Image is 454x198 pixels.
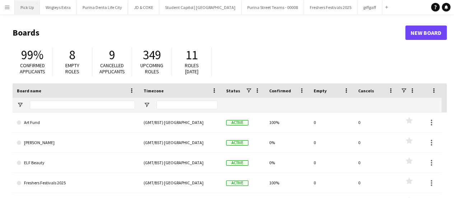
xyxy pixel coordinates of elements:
[128,0,159,14] button: JD & COKE
[304,0,357,14] button: Freshers Festivals 2025
[354,153,398,172] div: 0
[21,47,43,63] span: 99%
[109,47,115,63] span: 9
[30,101,135,109] input: Board name Filter Input
[314,88,327,93] span: Empty
[354,112,398,132] div: 0
[99,62,125,75] span: Cancelled applicants
[17,153,135,173] a: ELF Beauty
[269,88,291,93] span: Confirmed
[20,62,45,75] span: Confirmed applicants
[354,173,398,193] div: 0
[17,88,41,93] span: Board name
[139,133,222,152] div: (GMT/BST) [GEOGRAPHIC_DATA]
[77,0,128,14] button: Purina Denta Life City
[265,153,309,172] div: 0%
[309,133,354,152] div: 0
[354,133,398,152] div: 0
[13,27,405,38] h1: Boards
[140,62,163,75] span: Upcoming roles
[17,102,23,108] button: Open Filter Menu
[185,62,199,75] span: Roles [DATE]
[144,102,150,108] button: Open Filter Menu
[156,101,217,109] input: Timezone Filter Input
[143,47,161,63] span: 349
[309,173,354,193] div: 0
[309,112,354,132] div: 0
[40,0,77,14] button: Wrigleys Extra
[17,173,135,193] a: Freshers Festivals 2025
[139,112,222,132] div: (GMT/BST) [GEOGRAPHIC_DATA]
[242,0,304,14] button: Purina Street Teams - 00008
[17,112,135,133] a: Art Fund
[358,88,374,93] span: Cancels
[226,140,248,146] span: Active
[69,47,75,63] span: 8
[139,173,222,193] div: (GMT/BST) [GEOGRAPHIC_DATA]
[265,112,309,132] div: 100%
[357,0,382,14] button: giffgaff
[144,88,164,93] span: Timezone
[265,173,309,193] div: 100%
[309,153,354,172] div: 0
[186,47,198,63] span: 11
[226,88,240,93] span: Status
[139,153,222,172] div: (GMT/BST) [GEOGRAPHIC_DATA]
[405,26,447,40] a: New Board
[226,160,248,166] span: Active
[15,0,40,14] button: Pick Up
[226,120,248,125] span: Active
[265,133,309,152] div: 0%
[159,0,242,14] button: Student Capitol | [GEOGRAPHIC_DATA]
[17,133,135,153] a: [PERSON_NAME]
[65,62,79,75] span: Empty roles
[226,180,248,186] span: Active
